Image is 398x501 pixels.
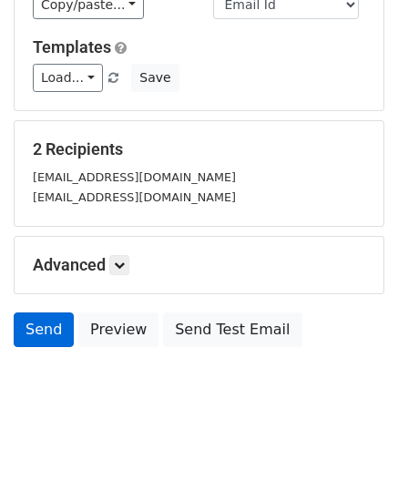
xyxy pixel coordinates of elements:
small: [EMAIL_ADDRESS][DOMAIN_NAME] [33,190,236,204]
a: Send Test Email [163,312,301,347]
iframe: Chat Widget [307,414,398,501]
a: Load... [33,64,103,92]
a: Send [14,312,74,347]
h5: 2 Recipients [33,139,365,159]
h5: Advanced [33,255,365,275]
a: Preview [78,312,158,347]
a: Templates [33,37,111,56]
small: [EMAIL_ADDRESS][DOMAIN_NAME] [33,170,236,184]
button: Save [131,64,179,92]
